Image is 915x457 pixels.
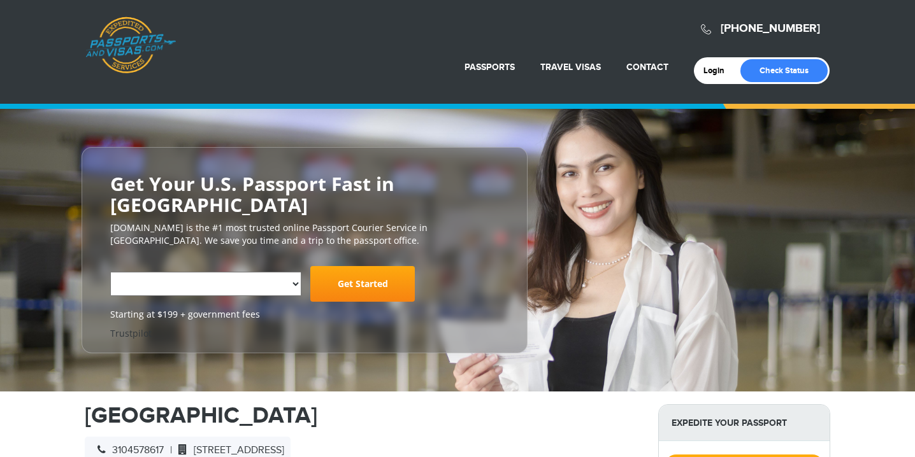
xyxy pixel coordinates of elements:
a: Login [703,66,733,76]
a: Passports [465,62,515,73]
a: [PHONE_NUMBER] [721,22,820,36]
h2: Get Your U.S. Passport Fast in [GEOGRAPHIC_DATA] [110,173,499,215]
span: Starting at $199 + government fees [110,308,499,321]
span: [STREET_ADDRESS] [172,444,284,456]
a: Contact [626,62,668,73]
a: Travel Visas [540,62,601,73]
a: Passports & [DOMAIN_NAME] [85,17,176,74]
p: [DOMAIN_NAME] is the #1 most trusted online Passport Courier Service in [GEOGRAPHIC_DATA]. We sav... [110,221,499,247]
a: Check Status [740,59,828,82]
h1: [GEOGRAPHIC_DATA] [85,404,639,427]
span: 3104578617 [91,444,164,456]
a: Get Started [310,266,415,302]
strong: Expedite Your Passport [659,405,830,441]
a: Trustpilot [110,327,152,339]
